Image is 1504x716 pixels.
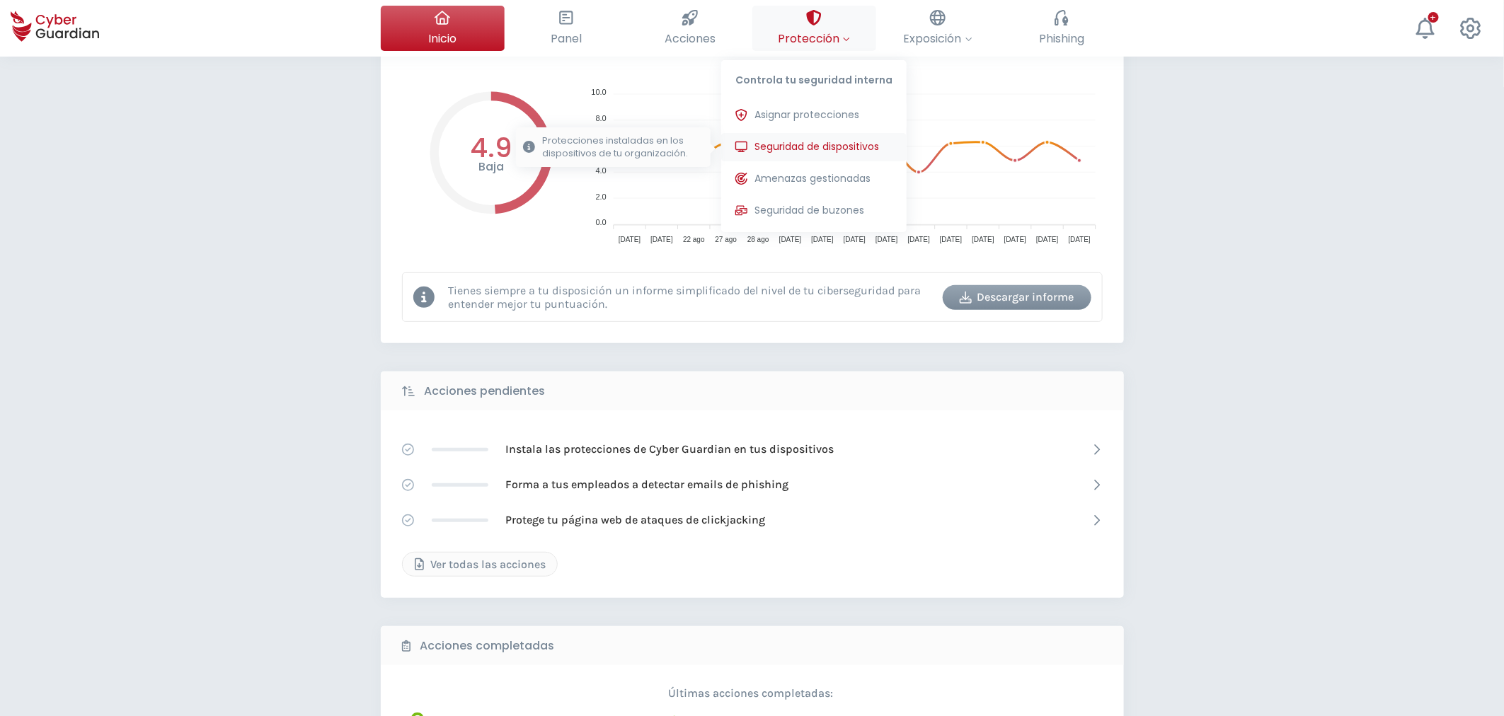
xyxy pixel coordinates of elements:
[595,166,606,175] tspan: 4.0
[683,236,705,243] tspan: 22 ago
[953,289,1081,306] div: Descargar informe
[628,6,752,51] button: Acciones
[811,236,834,243] tspan: [DATE]
[425,383,546,400] b: Acciones pendientes
[843,236,866,243] tspan: [DATE]
[551,30,582,47] span: Panel
[747,236,769,243] tspan: 28 ago
[715,236,737,243] tspan: 27 ago
[413,556,546,573] div: Ver todas las acciones
[1004,236,1026,243] tspan: [DATE]
[721,165,907,193] button: Amenazas gestionadas
[904,30,972,47] span: Exposición
[618,236,641,243] tspan: [DATE]
[752,6,876,51] button: ProtecciónControla tu seguridad internaAsignar proteccionesSeguridad de dispositivosProtecciones ...
[754,108,859,122] span: Asignar protecciones
[779,236,801,243] tspan: [DATE]
[721,101,907,129] button: Asignar protecciones
[1036,236,1059,243] tspan: [DATE]
[939,236,962,243] tspan: [DATE]
[402,552,558,577] button: Ver todas las acciones
[420,637,555,654] b: Acciones completadas
[542,134,704,160] p: Protecciones instaladas en los dispositivos de tu organización.
[1068,236,1091,243] tspan: [DATE]
[972,236,994,243] tspan: [DATE]
[595,219,606,227] tspan: 0.0
[754,171,871,186] span: Amenazas gestionadas
[506,477,789,492] p: Forma a tus empleados a detectar emails de phishing
[1039,30,1084,47] span: Phishing
[665,30,716,47] span: Acciones
[778,30,850,47] span: Protección
[943,285,1091,310] button: Descargar informe
[505,6,628,51] button: Panel
[595,114,606,122] tspan: 8.0
[754,203,864,218] span: Seguridad de buzones
[907,236,930,243] tspan: [DATE]
[650,236,673,243] tspan: [DATE]
[669,686,941,700] p: Últimas acciones completadas:
[721,133,907,161] button: Seguridad de dispositivosProtecciones instaladas en los dispositivos de tu organización.
[449,284,932,311] p: Tienes siempre a tu disposición un informe simplificado del nivel de tu ciberseguridad para enten...
[754,139,879,154] span: Seguridad de dispositivos
[876,236,898,243] tspan: [DATE]
[876,6,1000,51] button: Exposición
[1000,6,1124,51] button: Phishing
[595,192,606,201] tspan: 2.0
[591,88,606,97] tspan: 10.0
[506,441,834,457] p: Instala las protecciones de Cyber Guardian en tus dispositivos
[1428,12,1439,23] div: +
[721,60,907,94] p: Controla tu seguridad interna
[428,30,457,47] span: Inicio
[381,6,505,51] button: Inicio
[721,197,907,225] button: Seguridad de buzones
[506,512,766,528] p: Protege tu página web de ataques de clickjacking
